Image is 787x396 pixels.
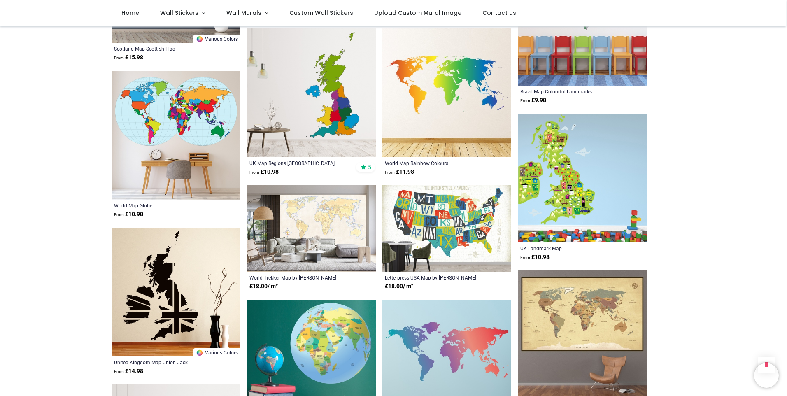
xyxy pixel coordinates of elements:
[114,359,213,366] a: United Kingdom Map Union Jack
[520,255,530,260] span: From
[382,185,511,272] img: Letterpress USA Map Wall Mural by Michael Mullan
[289,9,353,17] span: Custom Wall Stickers
[121,9,139,17] span: Home
[112,228,240,356] img: United Kingdom Map Union Jack Wall Sticker
[114,45,213,52] a: Scotland Map Scottish Flag
[226,9,261,17] span: Wall Murals
[114,54,143,62] strong: £ 15.98
[249,160,349,166] a: UK Map Regions [GEOGRAPHIC_DATA]
[374,9,461,17] span: Upload Custom Mural Image
[482,9,516,17] span: Contact us
[518,114,647,242] img: UK Landmark Map Wall Sticker
[520,245,619,252] a: UK Landmark Map
[520,88,619,95] a: Brazil Map Colourful Landmarks
[247,28,376,157] img: UK Map Regions England Wall Sticker
[520,98,530,103] span: From
[196,349,203,356] img: Color Wheel
[520,96,546,105] strong: £ 9.98
[114,367,143,375] strong: £ 14.98
[247,185,376,272] img: World Trekker Map Wall Mural by Marco Fabiano
[385,168,414,176] strong: £ 11.98
[193,35,240,43] a: Various Colors
[385,170,395,175] span: From
[520,253,550,261] strong: £ 10.98
[385,282,413,291] strong: £ 18.00 / m²
[249,282,278,291] strong: £ 18.00 / m²
[196,35,203,43] img: Color Wheel
[382,28,511,157] img: World Map Rainbow Colours Wall Sticker
[249,274,349,281] a: World Trekker Map by [PERSON_NAME]
[385,274,484,281] a: Letterpress USA Map by [PERSON_NAME]
[368,163,371,171] span: 5
[249,168,279,176] strong: £ 10.98
[160,9,198,17] span: Wall Stickers
[114,210,143,219] strong: £ 10.98
[114,212,124,217] span: From
[112,71,240,200] img: World Map Globe Wall Sticker
[193,348,240,356] a: Various Colors
[114,369,124,374] span: From
[114,202,213,209] a: World Map Globe
[754,363,779,388] iframe: Brevo live chat
[249,170,259,175] span: From
[114,56,124,60] span: From
[385,160,484,166] a: World Map Rainbow Colours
